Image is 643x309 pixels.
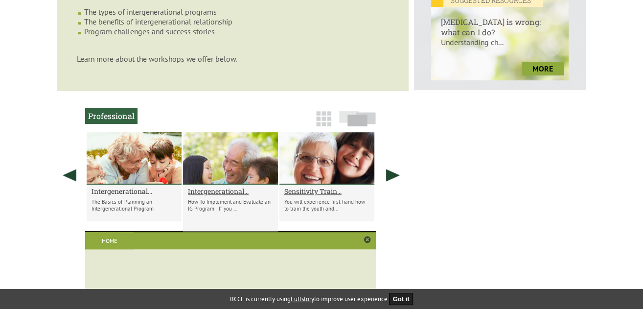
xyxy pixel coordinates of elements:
a: Home [85,232,134,249]
p: Understanding ch... [431,37,569,57]
a: Fullstory [291,295,314,303]
img: grid-icon.png [316,111,331,126]
li: Program challenges and success stories [84,26,389,46]
h2: Professional [85,108,138,124]
a: Slide View [336,116,379,131]
h6: [MEDICAL_DATA] is wrong: what can I do? [431,7,569,37]
li: Intergenerational Program Development, Level 1 [87,132,182,221]
li: Sensitivity Training for Youth and Seniors [279,132,374,221]
p: You will experience first-hand how to train the youth and... [284,198,369,212]
p: Learn more about the workshops we offer below. [77,54,389,64]
a: more [522,62,564,75]
li: The benefits of intergenerational relationship [84,17,389,26]
img: slide-icon.png [339,111,376,126]
a: Close [364,236,371,244]
li: Intergenerational Program Development ~ Level 2 [183,132,278,231]
a: Intergenerational... [92,187,177,196]
a: Grid View [313,116,334,131]
p: How To Implement and Evaluate an IG Program If you ... [188,198,273,212]
li: The types of intergenerational programs [84,7,389,17]
a: Sensitivity Train... [284,187,369,196]
a: Intergenerational... [188,187,273,196]
button: Got it [389,293,413,305]
p: The Basics of Planning an Intergenerational Program [92,198,177,212]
